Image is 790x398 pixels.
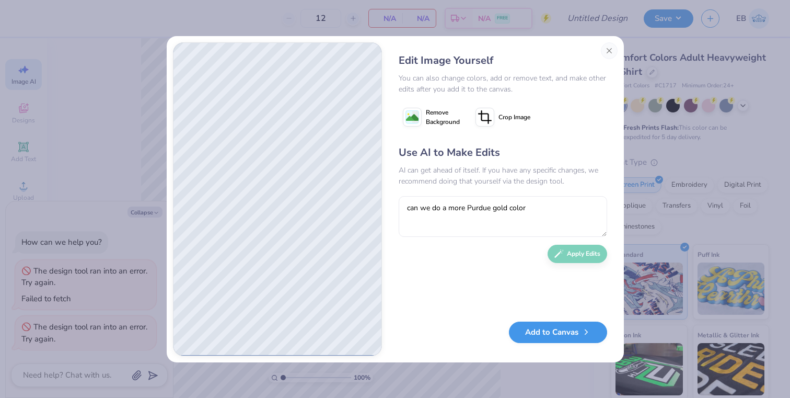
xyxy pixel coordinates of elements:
div: AI can get ahead of itself. If you have any specific changes, we recommend doing that yourself vi... [399,165,607,187]
div: Edit Image Yourself [399,53,607,69]
div: You can also change colors, add or remove text, and make other edits after you add it to the canvas. [399,73,607,95]
button: Add to Canvas [509,322,607,343]
button: Crop Image [471,104,537,130]
button: Close [601,42,618,59]
div: Use AI to Make Edits [399,145,607,161]
span: Crop Image [498,112,530,122]
span: Remove Background [426,108,460,127]
button: Remove Background [399,104,464,130]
